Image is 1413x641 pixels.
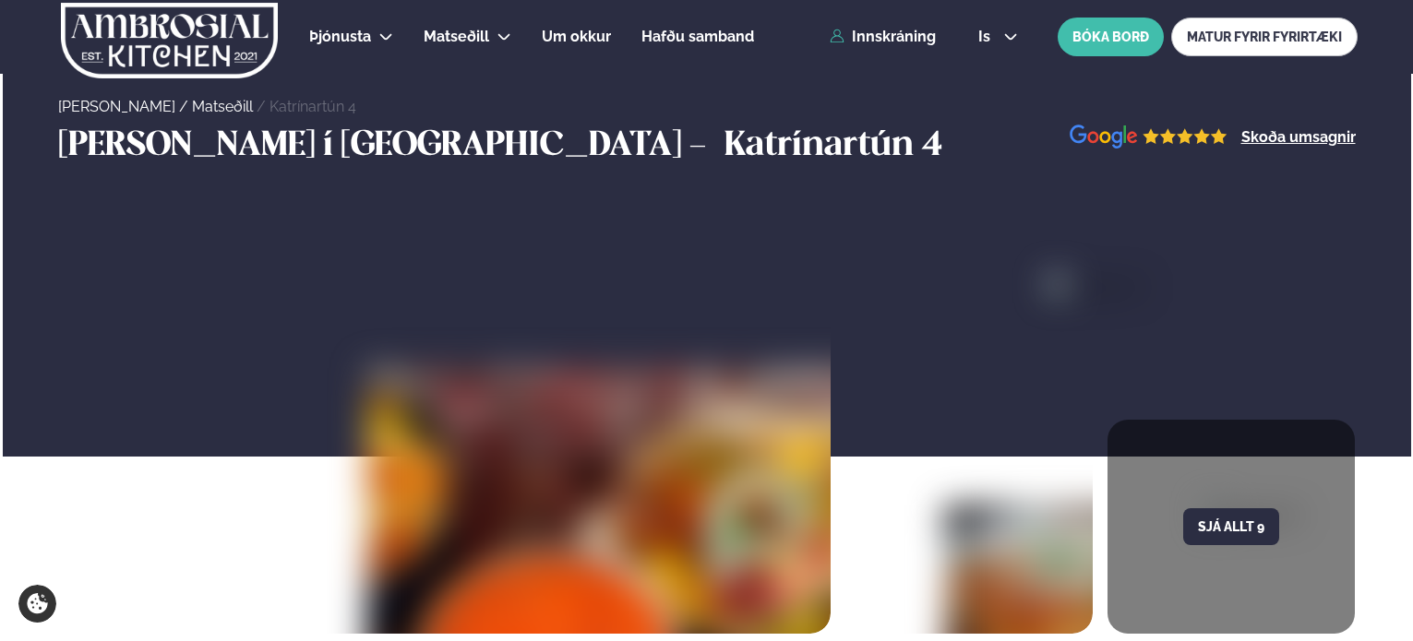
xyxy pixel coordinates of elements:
a: Skoða umsagnir [1241,130,1356,145]
a: Cookie settings [18,585,56,623]
span: Matseðill [424,28,489,45]
span: Um okkur [542,28,611,45]
a: [PERSON_NAME] [58,98,175,115]
span: is [978,30,996,44]
a: MATUR FYRIR FYRIRTÆKI [1171,18,1358,56]
a: Innskráning [830,29,936,45]
a: Katrínartún 4 [269,98,356,115]
span: Þjónusta [309,28,371,45]
button: BÓKA BORÐ [1058,18,1164,56]
span: / [179,98,192,115]
span: / [257,98,269,115]
h3: [PERSON_NAME] í [GEOGRAPHIC_DATA] - [58,125,715,169]
img: logo [59,3,280,78]
a: Þjónusta [309,26,371,48]
a: Hafðu samband [641,26,754,48]
h3: Katrínartún 4 [724,125,942,169]
a: Matseðill [424,26,489,48]
span: Hafðu samband [641,28,754,45]
button: is [964,30,1033,44]
a: Matseðill [192,98,253,115]
a: Um okkur [542,26,611,48]
img: image alt [1070,125,1227,149]
button: Sjá allt 9 [1183,508,1279,545]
